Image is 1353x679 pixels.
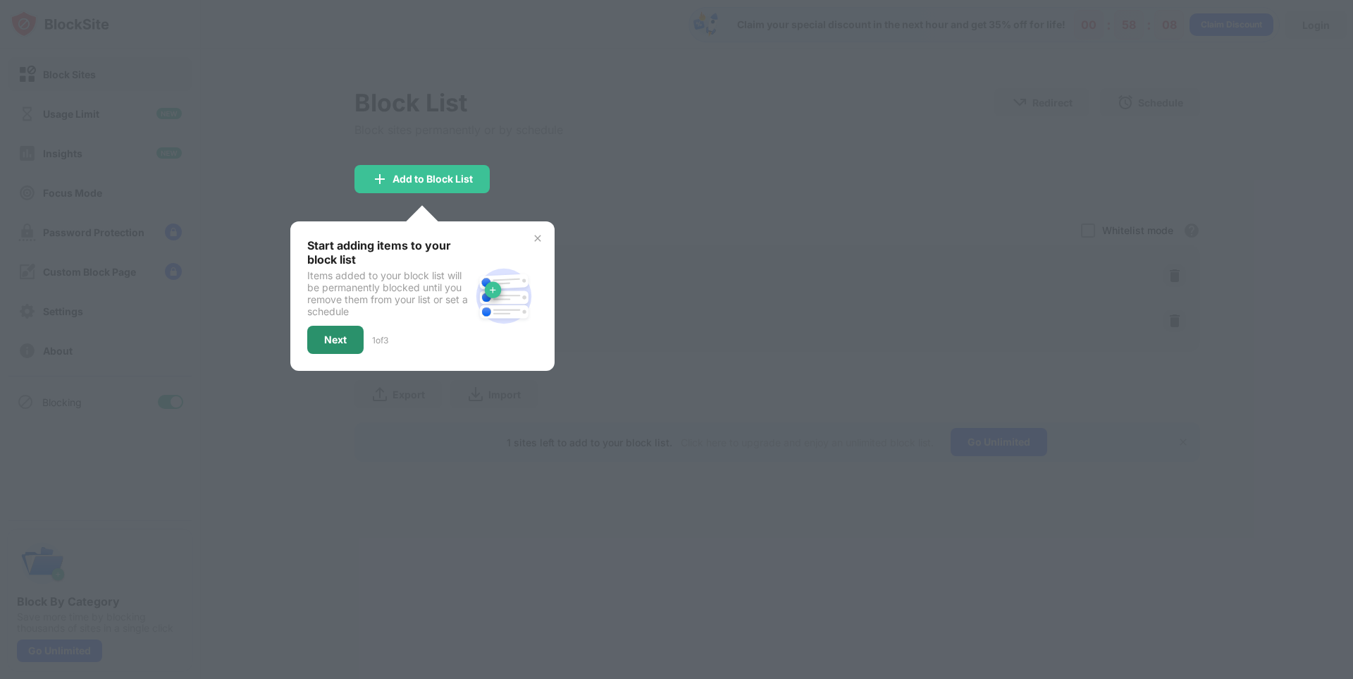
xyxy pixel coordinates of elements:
img: block-site.svg [470,262,538,330]
div: Items added to your block list will be permanently blocked until you remove them from your list o... [307,269,470,317]
div: 1 of 3 [372,335,388,345]
div: Start adding items to your block list [307,238,470,267]
div: Next [324,334,347,345]
div: Add to Block List [393,173,473,185]
img: x-button.svg [532,233,543,244]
